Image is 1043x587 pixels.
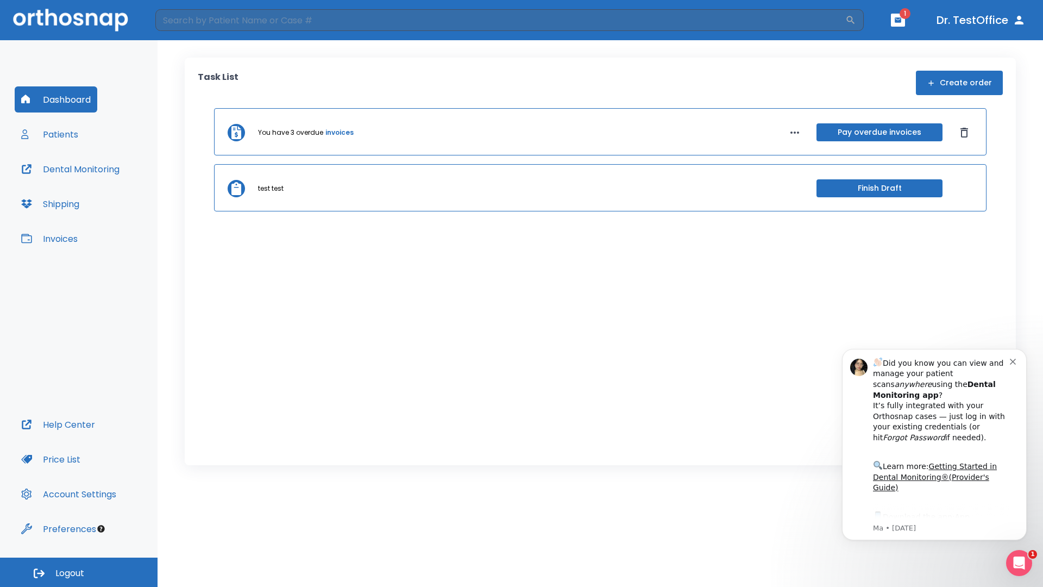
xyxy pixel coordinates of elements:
[15,191,86,217] button: Shipping
[258,184,284,193] p: test test
[325,128,354,138] a: invoices
[816,123,943,141] button: Pay overdue invoices
[956,124,973,141] button: Dismiss
[96,524,106,534] div: Tooltip anchor
[15,481,123,507] button: Account Settings
[826,335,1043,582] iframe: Intercom notifications message
[198,71,238,95] p: Task List
[15,121,85,147] button: Patients
[900,8,910,19] span: 1
[1028,550,1037,559] span: 1
[916,71,1003,95] button: Create order
[155,9,845,31] input: Search by Patient Name or Case #
[15,516,103,542] button: Preferences
[15,226,84,252] button: Invoices
[1006,550,1032,576] iframe: Intercom live chat
[15,86,97,113] button: Dashboard
[15,411,102,438] button: Help Center
[816,179,943,197] button: Finish Draft
[932,10,1030,30] button: Dr. TestOffice
[55,567,84,579] span: Logout
[13,9,128,31] img: Orthosnap
[15,446,87,472] button: Price List
[15,156,126,182] button: Dental Monitoring
[258,128,323,138] p: You have 3 overdue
